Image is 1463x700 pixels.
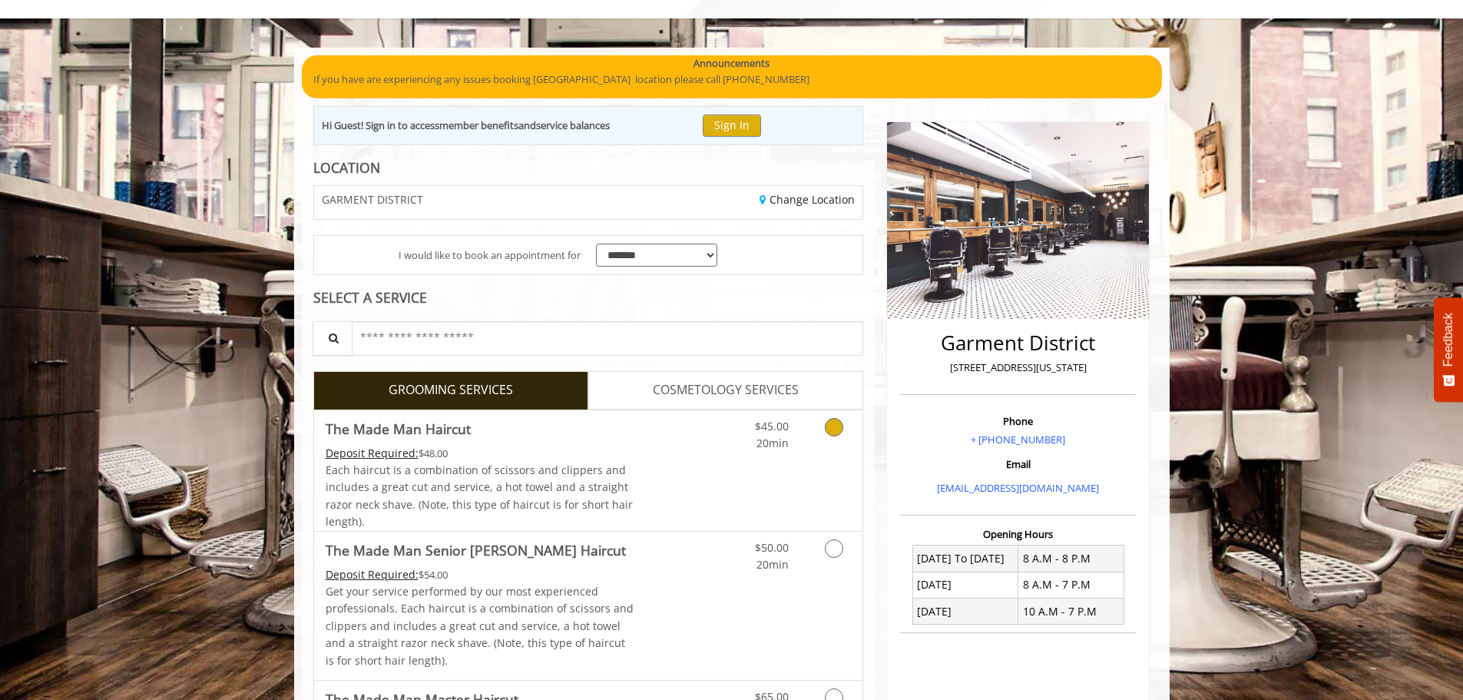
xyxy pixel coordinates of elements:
span: 20min [756,436,789,450]
button: Feedback - Show survey [1434,297,1463,402]
div: $48.00 [326,445,634,462]
h3: Phone [904,416,1132,426]
button: Service Search [313,321,353,356]
span: Each haircut is a combination of scissors and clippers and includes a great cut and service, a ho... [326,463,633,529]
td: [DATE] [912,599,1018,625]
b: The Made Man Senior [PERSON_NAME] Haircut [326,539,626,561]
span: COSMETOLOGY SERVICES [653,380,799,400]
span: GROOMING SERVICES [389,380,513,400]
span: Feedback [1441,313,1455,367]
p: [STREET_ADDRESS][US_STATE] [904,360,1132,376]
td: [DATE] [912,572,1018,598]
td: 8 A.M - 7 P.M [1018,572,1124,598]
p: If you have are experiencing any issues booking [GEOGRAPHIC_DATA] location please call [PHONE_NUM... [313,71,1150,88]
td: 8 A.M - 8 P.M [1018,546,1124,572]
td: [DATE] To [DATE] [912,546,1018,572]
td: 10 A.M - 7 P.M [1018,599,1124,625]
span: $50.00 [755,540,789,555]
b: service balances [536,118,610,132]
a: [EMAIL_ADDRESS][DOMAIN_NAME] [937,481,1099,495]
div: $54.00 [326,566,634,583]
a: + [PHONE_NUMBER] [971,433,1065,446]
button: Sign In [703,114,761,137]
h3: Email [904,459,1132,469]
a: Change Location [760,192,855,207]
b: Announcements [693,55,770,71]
div: Hi Guest! Sign in to access and [322,118,610,134]
h3: Opening Hours [900,529,1136,539]
b: member benefits [439,118,518,132]
h2: Garment District [904,332,1132,354]
span: GARMENT DISTRICT [322,194,423,205]
span: 20min [756,557,789,572]
p: Get your service performed by our most experienced professionals. Each haircut is a combination o... [326,583,634,669]
b: LOCATION [313,158,380,177]
span: $45.00 [755,419,789,433]
div: SELECT A SERVICE [313,290,864,305]
span: This service needs some Advance to be paid before we block your appointment [326,567,419,582]
span: This service needs some Advance to be paid before we block your appointment [326,446,419,460]
span: I would like to book an appointment for [399,247,581,264]
b: The Made Man Haircut [326,418,471,440]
